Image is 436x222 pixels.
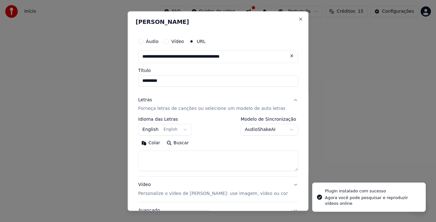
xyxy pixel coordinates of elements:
label: Áudio [146,39,159,44]
h2: [PERSON_NAME] [136,19,301,25]
button: VídeoPersonalize o vídeo de [PERSON_NAME]: use imagem, vídeo ou cor [138,177,298,202]
div: Letras [138,97,152,103]
div: Vídeo [138,182,288,197]
label: URL [197,39,206,44]
button: Colar [138,138,163,148]
label: Vídeo [171,39,184,44]
label: Modelo de Sincronização [240,117,298,122]
p: Personalize o vídeo de [PERSON_NAME]: use imagem, vídeo ou cor [138,191,288,197]
label: Idioma das Letras [138,117,192,122]
button: Buscar [163,138,192,148]
p: Forneça letras de canções ou selecione um modelo de auto letras [138,106,285,112]
button: LetrasForneça letras de canções ou selecione um modelo de auto letras [138,92,298,117]
label: Título [138,68,298,73]
div: LetrasForneça letras de canções ou selecione um modelo de auto letras [138,117,298,176]
button: Avançado [138,203,298,219]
